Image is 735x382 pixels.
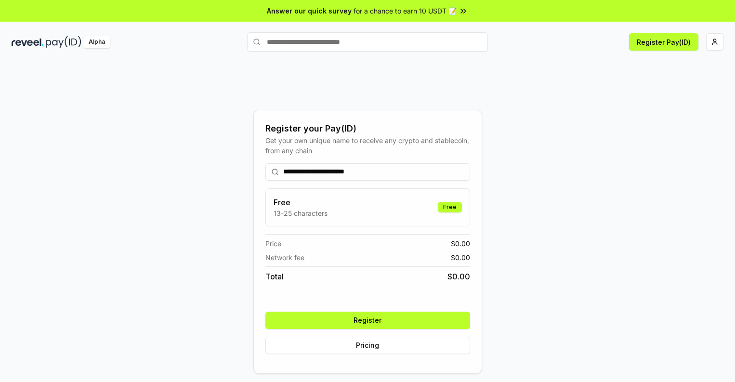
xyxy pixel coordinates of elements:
[12,36,44,48] img: reveel_dark
[447,271,470,282] span: $ 0.00
[438,202,462,212] div: Free
[451,252,470,263] span: $ 0.00
[46,36,81,48] img: pay_id
[265,337,470,354] button: Pricing
[629,33,698,51] button: Register Pay(ID)
[451,238,470,249] span: $ 0.00
[265,252,304,263] span: Network fee
[265,312,470,329] button: Register
[265,271,284,282] span: Total
[265,122,470,135] div: Register your Pay(ID)
[267,6,352,16] span: Answer our quick survey
[265,135,470,156] div: Get your own unique name to receive any crypto and stablecoin, from any chain
[274,208,328,218] p: 13-25 characters
[354,6,457,16] span: for a chance to earn 10 USDT 📝
[83,36,110,48] div: Alpha
[274,197,328,208] h3: Free
[265,238,281,249] span: Price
